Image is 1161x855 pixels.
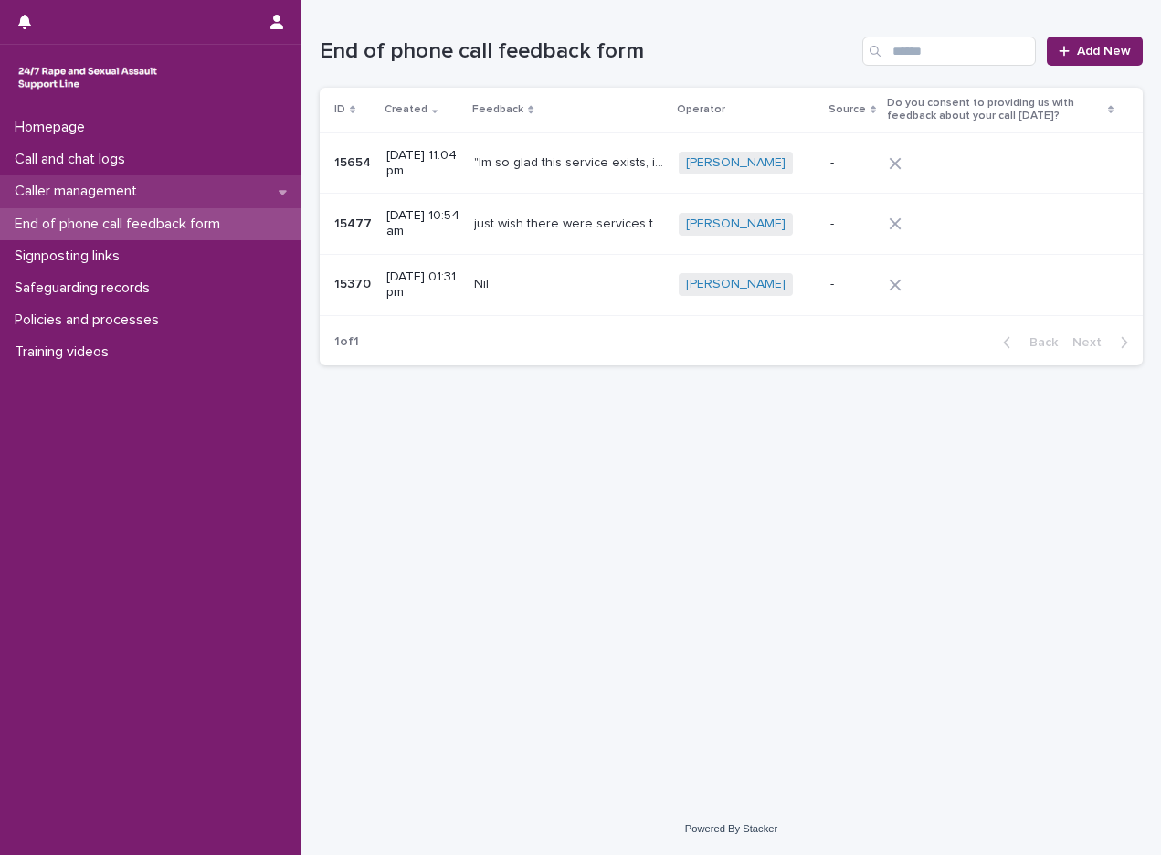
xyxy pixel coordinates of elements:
[474,152,667,171] p: "Im so glad this service exists, i feel like a weight has been lifted"
[320,194,1143,255] tr: 1547715477 [DATE] 10:54 amjust wish there were services that were more localjust wish there were ...
[7,248,134,265] p: Signposting links
[7,183,152,200] p: Caller management
[320,254,1143,315] tr: 1537015370 [DATE] 01:31 pmNilNil [PERSON_NAME] -
[474,213,667,232] p: just wish there were services that were more local
[334,213,375,232] p: 15477
[677,100,725,120] p: Operator
[385,100,427,120] p: Created
[686,155,786,171] a: [PERSON_NAME]
[386,208,459,239] p: [DATE] 10:54 am
[830,216,874,232] p: -
[15,59,161,96] img: rhQMoQhaT3yELyF149Cw
[887,93,1103,127] p: Do you consent to providing us with feedback about your call [DATE]?
[7,119,100,136] p: Homepage
[829,100,866,120] p: Source
[686,277,786,292] a: [PERSON_NAME]
[7,343,123,361] p: Training videos
[320,320,374,364] p: 1 of 1
[320,132,1143,194] tr: 1565415654 [DATE] 11:04 pm"Im so glad this service exists, i feel like a weight has been lifted""...
[472,100,523,120] p: Feedback
[830,155,874,171] p: -
[7,311,174,329] p: Policies and processes
[7,280,164,297] p: Safeguarding records
[334,273,375,292] p: 15370
[320,38,855,65] h1: End of phone call feedback form
[1019,336,1058,349] span: Back
[1077,45,1131,58] span: Add New
[862,37,1036,66] input: Search
[988,334,1065,351] button: Back
[830,277,874,292] p: -
[334,100,345,120] p: ID
[685,823,777,834] a: Powered By Stacker
[1065,334,1143,351] button: Next
[1047,37,1143,66] a: Add New
[474,273,492,292] p: Nil
[7,151,140,168] p: Call and chat logs
[386,269,459,301] p: [DATE] 01:31 pm
[7,216,235,233] p: End of phone call feedback form
[1072,336,1113,349] span: Next
[334,152,375,171] p: 15654
[386,148,459,179] p: [DATE] 11:04 pm
[686,216,786,232] a: [PERSON_NAME]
